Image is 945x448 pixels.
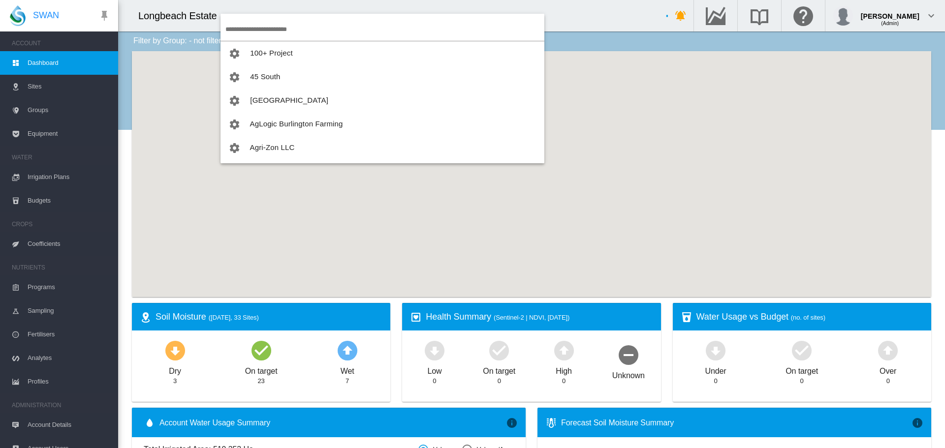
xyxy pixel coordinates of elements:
md-icon: icon-cog [228,95,240,107]
md-icon: icon-cog [228,142,240,154]
md-icon: icon-cog [228,119,240,130]
span: 45 South [250,72,280,81]
button: You have 'Admin' permissions to AgLogic Burlington Farming [220,112,544,136]
button: You have 'Admin' permissions to 100+ Project [220,41,544,65]
button: You have 'Admin' permissions to Adelaide High School [220,89,544,112]
span: 100+ Project [250,49,292,57]
span: Agri-Zon LLC [250,143,295,151]
md-icon: icon-cog [228,71,240,83]
button: You have 'Admin' permissions to Agri-Zon LLC [220,136,544,159]
span: AgLogic Burlington Farming [250,119,343,128]
md-icon: icon-cog [228,48,240,60]
button: You have 'Admin' permissions to AgriLand Farming [220,159,544,183]
span: [GEOGRAPHIC_DATA] [250,96,328,104]
button: You have 'Admin' permissions to 45 South [220,65,544,89]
